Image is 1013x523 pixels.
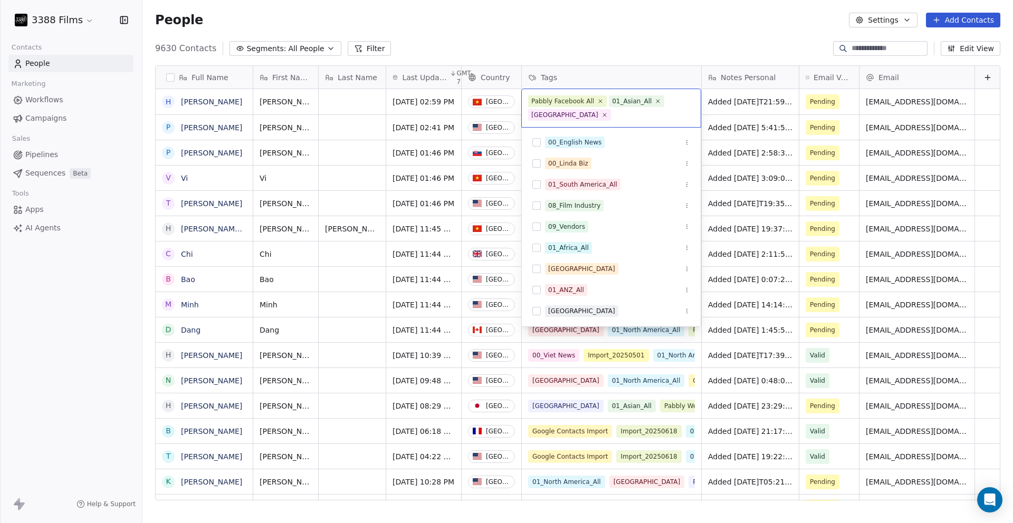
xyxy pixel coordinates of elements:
div: 01_ANZ_All [548,285,584,295]
div: [GEOGRAPHIC_DATA] [531,110,598,120]
div: [GEOGRAPHIC_DATA] [548,264,615,274]
div: [GEOGRAPHIC_DATA] [548,306,615,316]
div: 01_Asian_All [612,96,652,106]
div: 00_Linda Biz [548,159,588,168]
div: Pabbly Facebook All [531,96,594,106]
div: 01_Africa_All [548,243,589,253]
div: 01_South America_All [548,180,617,189]
div: 08_Film Industry [548,201,600,210]
div: 09_Vendors [548,222,585,231]
div: 00_English News [548,138,601,147]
